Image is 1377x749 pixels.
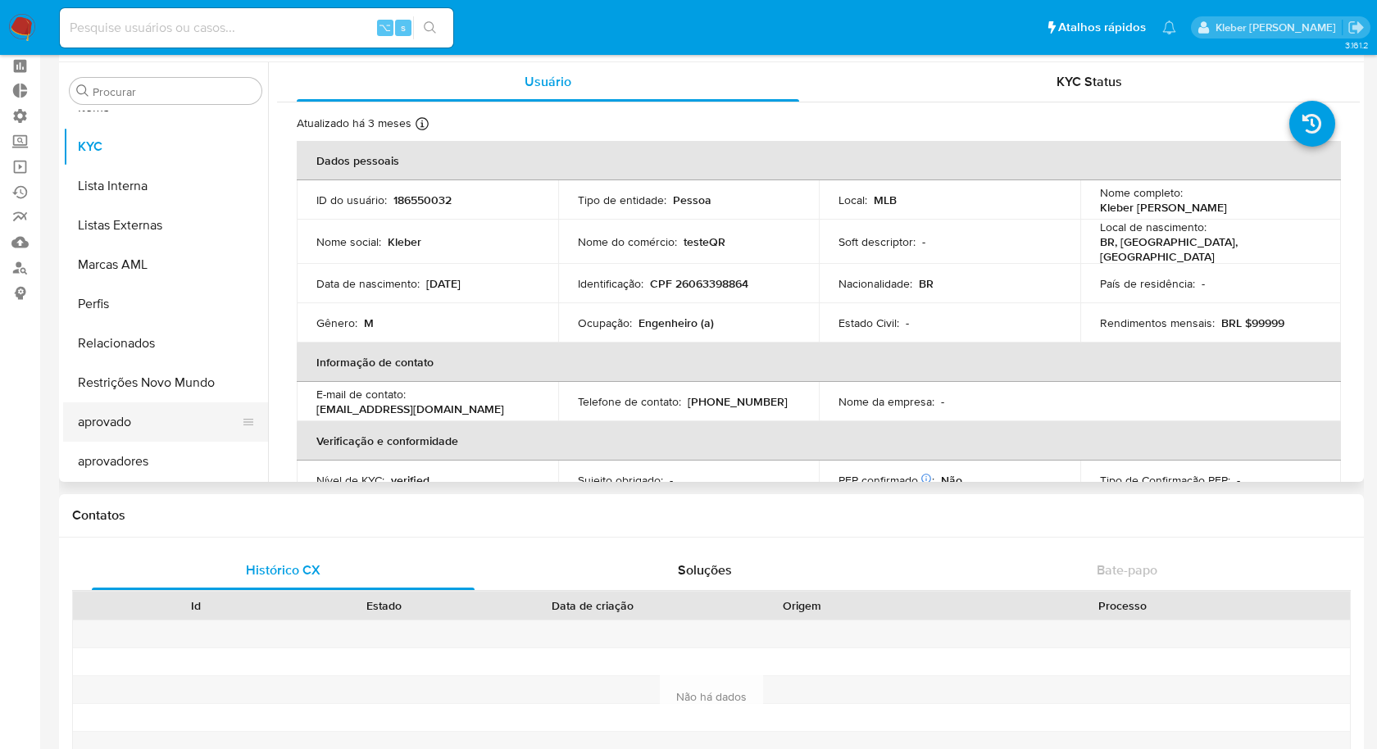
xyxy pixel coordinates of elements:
[678,561,732,579] span: Soluções
[684,234,725,249] p: testeQR
[1100,315,1215,330] p: Rendimentos mensais :
[316,276,420,291] p: Data de nascimento :
[525,72,571,91] span: Usuário
[1100,473,1230,488] p: Tipo de Confirmação PEP :
[838,276,912,291] p: Nacionalidade :
[316,315,357,330] p: Gênero :
[941,394,944,409] p: -
[246,561,320,579] span: Histórico CX
[63,442,268,481] button: aprovadores
[63,284,268,324] button: Perfis
[1057,72,1122,91] span: KYC Status
[1221,315,1284,330] p: BRL $99999
[941,473,962,488] p: Não
[316,193,387,207] p: ID do usuário :
[1216,20,1342,35] p: kleber.bueno@mercadolivre.com
[1100,220,1207,234] p: Local de nascimento :
[302,597,467,614] div: Estado
[297,421,1341,461] th: Verificação e conformidade
[1237,473,1240,488] p: -
[578,315,632,330] p: Ocupação :
[1058,19,1146,36] span: Atalhos rápidos
[393,193,452,207] p: 186550032
[838,234,916,249] p: Soft descriptor :
[113,597,279,614] div: Id
[93,84,255,99] input: Procurar
[1345,39,1369,52] span: 3.161.2
[297,343,1341,382] th: Informação de contato
[63,245,268,284] button: Marcas AML
[688,394,788,409] p: [PHONE_NUMBER]
[838,315,899,330] p: Estado Civil :
[1162,20,1176,34] a: Notificações
[639,315,714,330] p: Engenheiro (a)
[838,394,934,409] p: Nome da empresa :
[922,234,925,249] p: -
[578,234,677,249] p: Nome do comércio :
[919,276,934,291] p: BR
[63,324,268,363] button: Relacionados
[413,16,447,39] button: search-icon
[838,473,934,488] p: PEP confirmado :
[297,116,411,131] p: Atualizado há 3 meses
[401,20,406,35] span: s
[578,193,666,207] p: Tipo de entidade :
[72,507,1351,524] h1: Contatos
[379,20,391,35] span: ⌥
[673,193,711,207] p: Pessoa
[578,276,643,291] p: Identificação :
[906,315,909,330] p: -
[1097,561,1157,579] span: Bate-papo
[76,84,89,98] button: Procurar
[578,394,681,409] p: Telefone de contato :
[907,597,1338,614] div: Processo
[1100,276,1195,291] p: País de residência :
[63,206,268,245] button: Listas Externas
[63,363,268,402] button: Restrições Novo Mundo
[1100,185,1183,200] p: Nome completo :
[316,387,406,402] p: E-mail de contato :
[874,193,897,207] p: MLB
[838,193,867,207] p: Local :
[1347,19,1365,36] a: Sair
[650,276,748,291] p: CPF 26063398864
[1202,276,1205,291] p: -
[670,473,673,488] p: -
[63,166,268,206] button: Lista Interna
[316,234,381,249] p: Nome social :
[316,402,504,416] p: [EMAIL_ADDRESS][DOMAIN_NAME]
[489,597,696,614] div: Data de criação
[1100,200,1227,215] p: Kleber [PERSON_NAME]
[316,473,384,488] p: Nível de KYC :
[391,473,429,488] p: verified
[426,276,461,291] p: [DATE]
[364,315,374,330] p: M
[1100,234,1316,264] p: BR, [GEOGRAPHIC_DATA], [GEOGRAPHIC_DATA]
[63,402,255,442] button: aprovado
[63,127,268,166] button: KYC
[719,597,884,614] div: Origem
[388,234,421,249] p: Kleber
[60,17,453,39] input: Pesquise usuários ou casos...
[297,141,1341,180] th: Dados pessoais
[578,473,663,488] p: Sujeito obrigado :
